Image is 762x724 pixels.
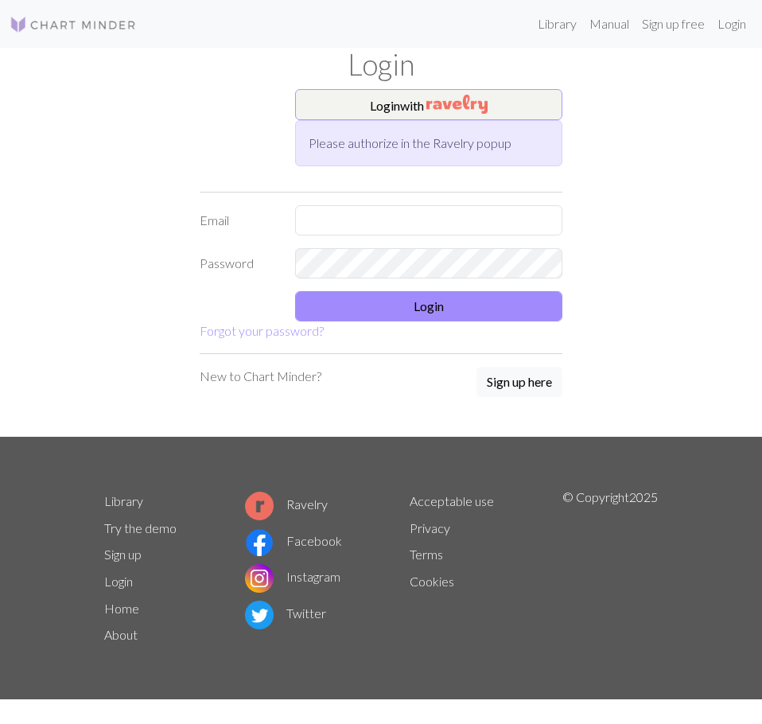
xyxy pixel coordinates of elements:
a: Try the demo [104,520,177,535]
button: Sign up here [476,367,562,397]
a: Privacy [410,520,450,535]
label: Email [190,205,286,235]
a: Login [711,8,752,40]
a: Facebook [245,533,342,548]
a: Login [104,574,133,589]
a: Twitter [245,605,326,621]
a: Home [104,601,139,616]
p: © Copyright 2025 [562,488,658,648]
a: Sign up here [476,367,562,399]
a: Forgot your password? [200,323,324,338]
a: Manual [583,8,636,40]
button: Login [295,291,562,321]
a: Ravelry [245,496,328,512]
a: About [104,627,138,642]
div: Please authorize in the Ravelry popup [295,120,562,166]
a: Acceptable use [410,493,494,508]
button: Loginwith [295,89,562,121]
img: Ravelry logo [245,492,274,520]
img: Twitter logo [245,601,274,629]
a: Terms [410,547,443,562]
img: Ravelry [426,95,488,114]
img: Instagram logo [245,564,274,593]
a: Library [531,8,583,40]
img: Logo [10,15,137,34]
a: Sign up [104,547,142,562]
a: Cookies [410,574,454,589]
h1: Login [95,48,667,83]
img: Facebook logo [245,528,274,557]
label: Password [190,248,286,278]
a: Library [104,493,143,508]
a: Sign up free [636,8,711,40]
p: New to Chart Minder? [200,367,321,386]
a: Instagram [245,569,340,584]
